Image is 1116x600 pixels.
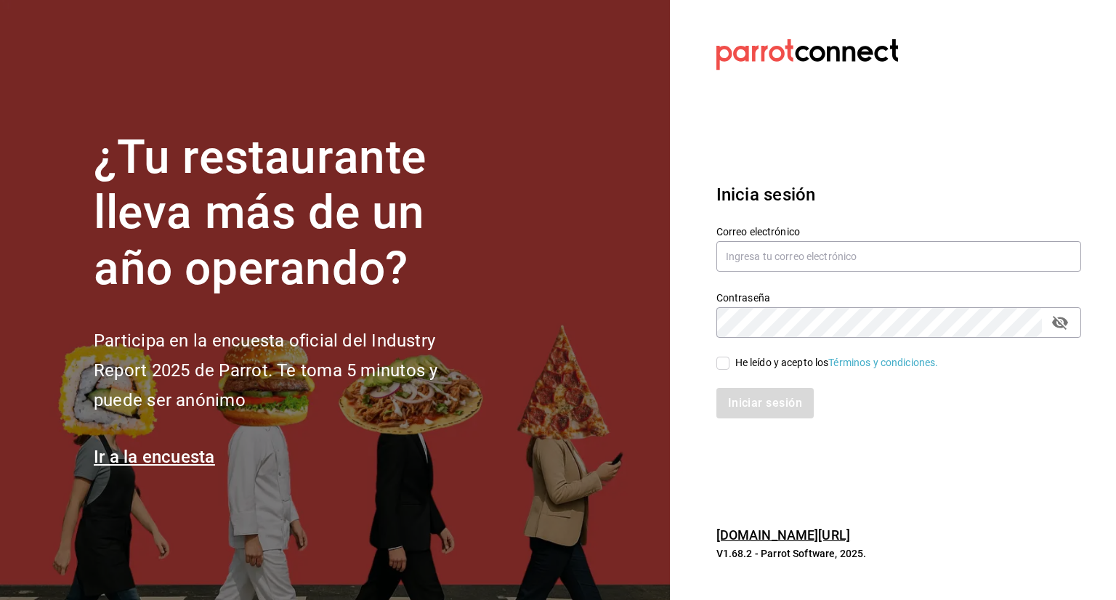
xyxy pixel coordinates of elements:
[735,355,939,370] div: He leído y acepto los
[716,241,1081,272] input: Ingresa tu correo electrónico
[1048,310,1072,335] button: passwordField
[716,226,1081,236] label: Correo electrónico
[716,546,1081,561] p: V1.68.2 - Parrot Software, 2025.
[716,527,850,543] a: [DOMAIN_NAME][URL]
[94,130,486,297] h1: ¿Tu restaurante lleva más de un año operando?
[828,357,938,368] a: Términos y condiciones.
[94,447,215,467] a: Ir a la encuesta
[94,326,486,415] h2: Participa en la encuesta oficial del Industry Report 2025 de Parrot. Te toma 5 minutos y puede se...
[716,182,1081,208] h3: Inicia sesión
[716,292,1081,302] label: Contraseña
